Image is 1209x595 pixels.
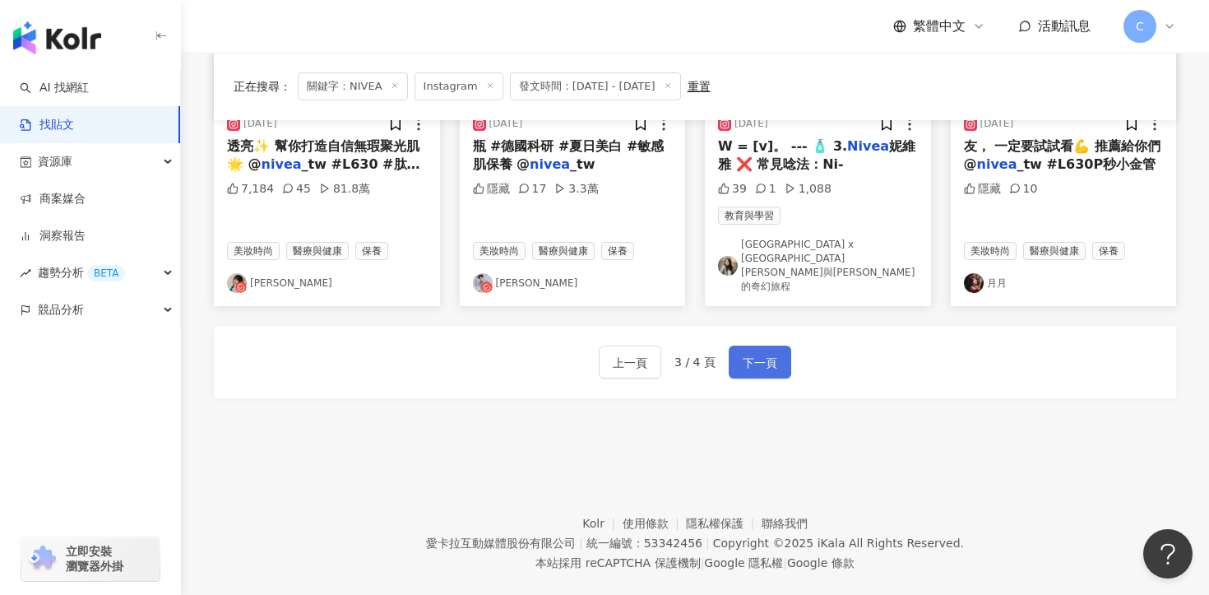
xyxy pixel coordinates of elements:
[964,273,1164,293] a: KOL Avatar月月
[718,207,781,225] span: 教育與學習
[1023,242,1086,260] span: 醫療與健康
[20,191,86,207] a: 商案媒合
[913,17,966,35] span: 繁體中文
[729,346,791,379] button: 下一頁
[718,138,847,154] span: W = [v]。 --- 🧴 3.
[586,537,702,550] div: 統一編號：53342456
[473,273,493,293] img: KOL Avatar
[227,242,280,260] span: 美妝時尚
[13,21,101,54] img: logo
[262,156,302,172] mark: nivea
[20,80,89,96] a: searchAI 找網紅
[1009,181,1038,198] div: 10
[718,181,747,198] div: 39
[21,537,160,581] a: chrome extension立即安裝 瀏覽器外掛
[686,517,762,530] a: 隱私權保護
[38,291,84,328] span: 競品分析
[227,273,427,293] a: KOL Avatar[PERSON_NAME]
[26,546,58,572] img: chrome extension
[964,273,984,293] img: KOL Avatar
[518,181,547,198] div: 17
[473,181,510,198] div: 隱藏
[1143,529,1193,579] iframe: Help Scout Beacon - Open
[601,242,634,260] span: 保養
[582,517,622,530] a: Kolr
[530,156,570,172] mark: nivea
[579,537,583,550] span: |
[227,273,247,293] img: KOL Avatar
[818,537,845,550] a: iKala
[20,228,86,244] a: 洞察報告
[701,556,705,569] span: |
[227,138,419,172] span: 透亮✨ 幫你打造自信無瑕聚光肌🌟 @
[718,238,918,293] a: KOL Avatar[GEOGRAPHIC_DATA] x [GEOGRAPHIC_DATA] [PERSON_NAME]與[PERSON_NAME]的奇幻旅程
[473,242,526,260] span: 美妝時尚
[674,356,716,369] span: 3 / 4 頁
[489,117,523,131] div: [DATE]
[319,181,370,198] div: 81.8萬
[282,181,311,198] div: 45
[415,72,503,100] span: Instagram
[688,80,711,93] div: 重置
[38,254,125,291] span: 趨勢分析
[847,138,889,154] mark: Nivea
[718,256,738,276] img: KOL Avatar
[234,80,291,93] span: 正在搜尋 ：
[787,556,855,569] a: Google 條款
[227,156,420,190] span: _tw #L630 #肽安密
[473,273,673,293] a: KOL Avatar[PERSON_NAME]
[532,242,595,260] span: 醫療與健康
[510,72,681,100] span: 發文時間：[DATE] - [DATE]
[964,181,1001,198] div: 隱藏
[426,537,576,550] div: 愛卡拉互動媒體股份有限公司
[554,181,598,198] div: 3.3萬
[734,117,768,131] div: [DATE]
[713,537,964,550] div: Copyright © 2025 All Rights Reserved.
[535,553,854,573] span: 本站採用 reCAPTCHA 保護機制
[66,544,123,574] span: 立即安裝 瀏覽器外掛
[977,156,1017,172] mark: nivea
[623,517,687,530] a: 使用條款
[980,117,1014,131] div: [DATE]
[286,242,349,260] span: 醫療與健康
[20,117,74,133] a: 找貼文
[1017,156,1156,172] span: _tw #L630P秒小金管
[964,138,1160,172] span: 友， 一定要試試看💪 推薦給你們 @
[1038,18,1091,34] span: 活動訊息
[964,242,1017,260] span: 美妝時尚
[743,353,777,373] span: 下一頁
[243,117,277,131] div: [DATE]
[706,537,710,550] span: |
[355,242,388,260] span: 保養
[570,156,595,172] span: _tw
[613,353,647,373] span: 上一頁
[785,181,831,198] div: 1,088
[783,556,787,569] span: |
[473,138,665,172] span: 瓶 #德國科研 #夏日美白 #敏感肌保養 @
[1136,17,1144,35] span: C
[599,346,661,379] button: 上一頁
[20,267,31,279] span: rise
[298,72,408,100] span: 關鍵字：NIVEA
[38,143,72,180] span: 資源庫
[762,517,808,530] a: 聯絡我們
[87,265,125,281] div: BETA
[1092,242,1125,260] span: 保養
[227,181,274,198] div: 7,184
[755,181,776,198] div: 1
[704,556,783,569] a: Google 隱私權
